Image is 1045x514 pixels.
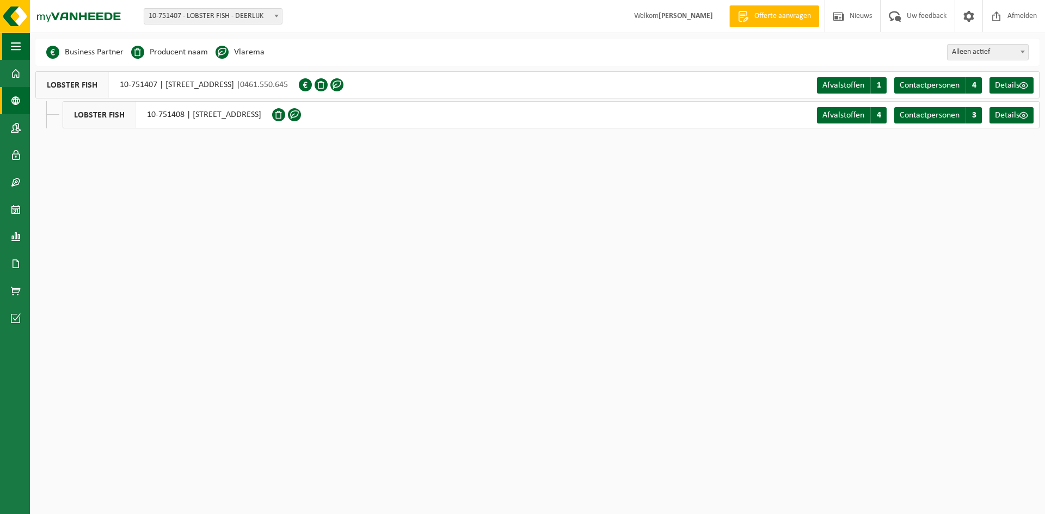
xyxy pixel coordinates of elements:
[989,107,1034,123] a: Details
[966,107,982,123] span: 3
[966,77,982,94] span: 4
[659,12,713,20] strong: [PERSON_NAME]
[36,72,109,98] span: LOBSTER FISH
[144,9,282,24] span: 10-751407 - LOBSTER FISH - DEERLIJK
[894,77,982,94] a: Contactpersonen 4
[870,107,887,123] span: 4
[995,81,1019,90] span: Details
[870,77,887,94] span: 1
[822,111,864,120] span: Afvalstoffen
[947,44,1029,60] span: Alleen actief
[900,111,960,120] span: Contactpersonen
[63,101,272,128] div: 10-751408 | [STREET_ADDRESS]
[46,44,124,60] li: Business Partner
[729,5,819,27] a: Offerte aanvragen
[216,44,265,60] li: Vlarema
[817,107,887,123] a: Afvalstoffen 4
[995,111,1019,120] span: Details
[63,102,136,128] span: LOBSTER FISH
[894,107,982,123] a: Contactpersonen 3
[817,77,887,94] a: Afvalstoffen 1
[822,81,864,90] span: Afvalstoffen
[144,8,282,24] span: 10-751407 - LOBSTER FISH - DEERLIJK
[752,11,814,22] span: Offerte aanvragen
[240,80,288,89] span: 0461.550.645
[900,81,960,90] span: Contactpersonen
[989,77,1034,94] a: Details
[131,44,208,60] li: Producent naam
[948,45,1028,60] span: Alleen actief
[35,71,299,98] div: 10-751407 | [STREET_ADDRESS] |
